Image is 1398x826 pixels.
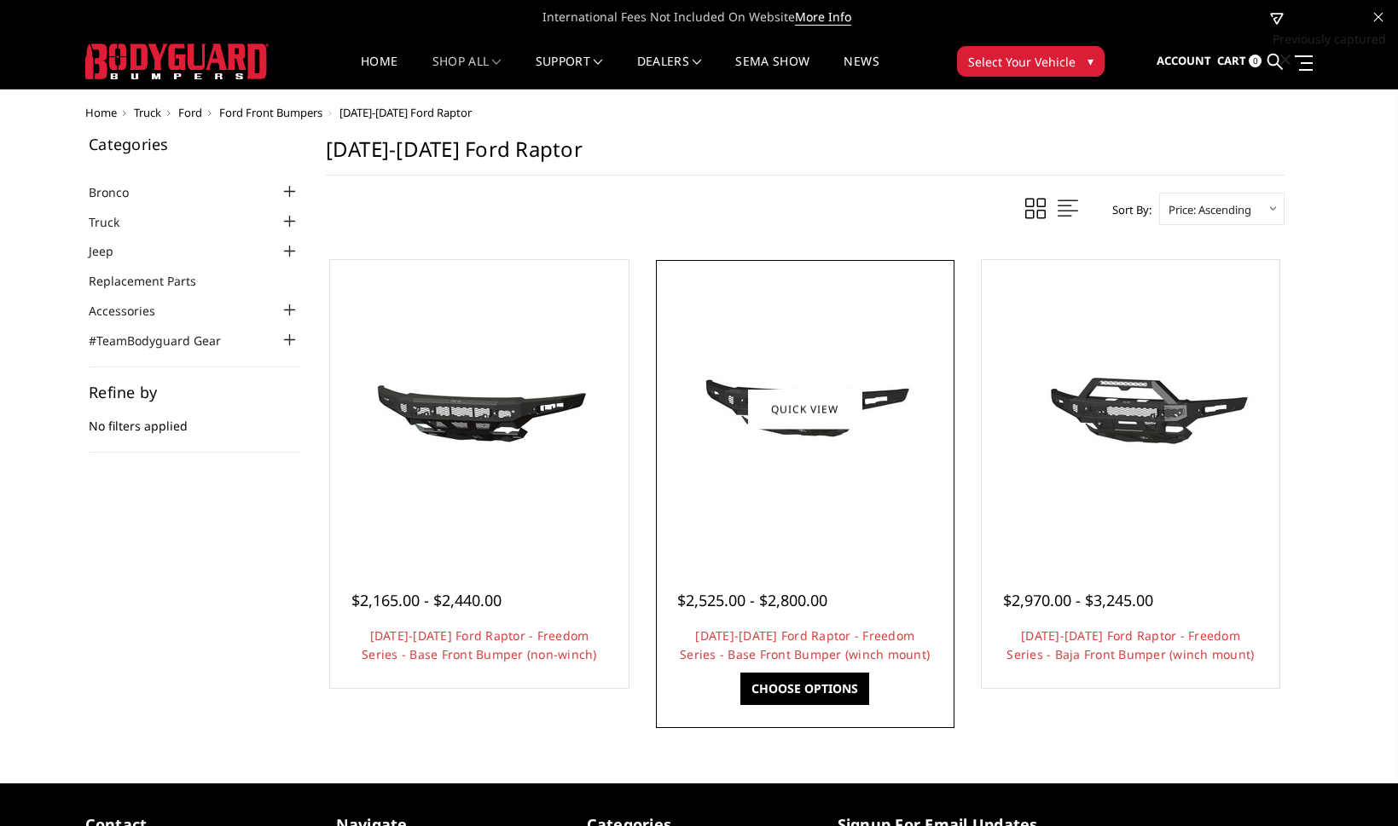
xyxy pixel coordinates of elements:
a: Quick view [748,389,862,429]
a: Bronco [89,183,150,201]
a: Ford Front Bumpers [219,105,322,120]
a: Account [1157,38,1211,84]
a: [DATE]-[DATE] Ford Raptor - Freedom Series - Base Front Bumper (winch mount) [680,627,930,662]
a: Truck [134,105,161,120]
label: Sort By: [1103,197,1151,222]
span: [DATE]-[DATE] Ford Raptor [339,105,472,120]
span: $2,525.00 - $2,800.00 [677,590,827,610]
a: News [844,55,879,89]
a: Dealers [637,55,702,89]
a: Truck [89,213,141,231]
a: Accessories [89,302,177,320]
a: [DATE]-[DATE] Ford Raptor - Freedom Series - Base Front Bumper (non-winch) [362,627,597,662]
a: #TeamBodyguard Gear [89,332,242,349]
img: BODYGUARD BUMPERS [85,43,269,79]
a: [DATE]-[DATE] Ford Raptor - Freedom Series - Baja Front Bumper (winch mount) [1006,627,1254,662]
button: Select Your Vehicle [957,46,1105,77]
a: Support [536,55,603,89]
a: shop all [432,55,502,89]
a: Ford [178,105,202,120]
span: Account [1157,53,1211,68]
a: Home [361,55,397,89]
img: 2021-2025 Ford Raptor - Freedom Series - Base Front Bumper (winch mount) [669,345,942,473]
a: Replacement Parts [89,272,218,290]
a: Jeep [89,242,135,260]
span: $2,165.00 - $2,440.00 [351,590,502,610]
a: SEMA Show [735,55,809,89]
h5: Categories [89,136,300,152]
h5: Refine by [89,384,300,400]
a: Home [85,105,117,120]
span: $2,970.00 - $3,245.00 [1003,590,1153,610]
span: Cart [1217,53,1246,68]
span: ▾ [1088,52,1093,70]
a: Choose Options [740,673,869,705]
a: 2021-2025 Ford Raptor - Freedom Series - Baja Front Bumper (winch mount) 2021-2025 Ford Raptor - ... [986,264,1276,554]
a: 2021-2025 Ford Raptor - Freedom Series - Base Front Bumper (non-winch) 2021-2025 Ford Raptor - Fr... [334,264,624,554]
a: Cart 0 [1217,38,1262,84]
span: 0 [1249,55,1262,67]
div: No filters applied [89,384,300,453]
a: 2021-2025 Ford Raptor - Freedom Series - Base Front Bumper (winch mount) [660,264,950,554]
span: Select Your Vehicle [968,53,1076,71]
h1: [DATE]-[DATE] Ford Raptor [326,136,1285,176]
a: More Info [795,9,851,26]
